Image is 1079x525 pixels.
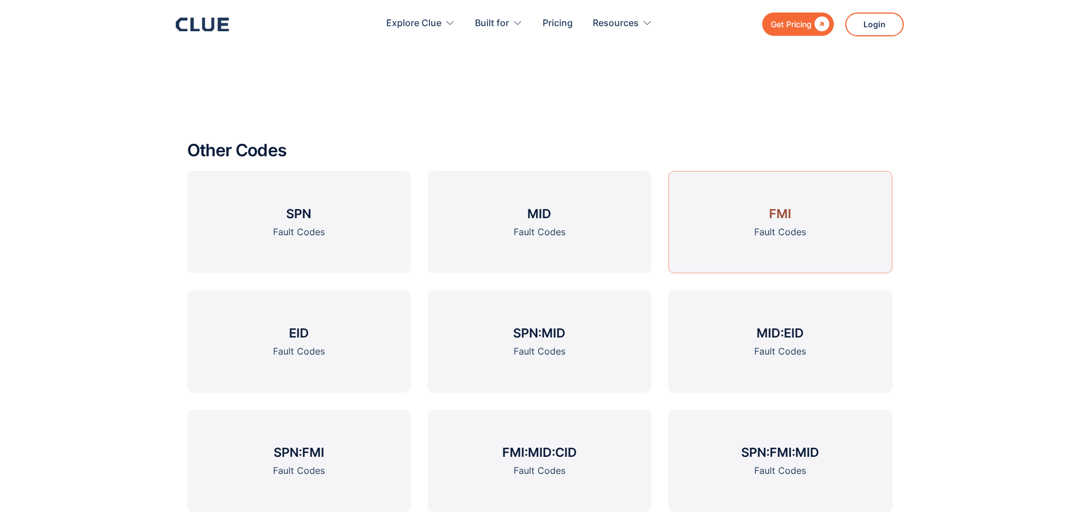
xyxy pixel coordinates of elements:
[428,410,651,512] a: FMI:MID:CIDFault Codes
[428,171,651,273] a: MIDFault Codes
[756,324,804,341] h3: MID:EID
[812,17,829,31] div: 
[593,6,652,41] div: Resources
[771,17,812,31] div: Get Pricing
[475,6,509,41] div: Built for
[668,290,892,393] a: MID:EIDFault Codes
[668,171,892,273] a: FMIFault Codes
[741,444,819,461] h3: SPN:FMI:MID
[514,464,565,478] div: Fault Codes
[769,205,791,222] h3: FMI
[273,225,325,239] div: Fault Codes
[514,225,565,239] div: Fault Codes
[754,225,806,239] div: Fault Codes
[187,141,892,160] h2: Other Codes
[762,13,834,36] a: Get Pricing
[527,205,551,222] h3: MID
[273,344,325,359] div: Fault Codes
[475,6,523,41] div: Built for
[754,464,806,478] div: Fault Codes
[754,344,806,359] div: Fault Codes
[386,6,441,41] div: Explore Clue
[845,13,904,36] a: Login
[514,344,565,359] div: Fault Codes
[386,6,455,41] div: Explore Clue
[668,410,892,512] a: SPN:FMI:MIDFault Codes
[286,205,311,222] h3: SPN
[187,290,411,393] a: EIDFault Codes
[502,444,577,461] h3: FMI:MID:CID
[543,6,573,41] a: Pricing
[273,464,325,478] div: Fault Codes
[187,171,411,273] a: SPNFault Codes
[428,290,651,393] a: SPN:MIDFault Codes
[187,410,411,512] a: SPN:FMIFault Codes
[289,324,309,341] h3: EID
[593,6,639,41] div: Resources
[513,324,565,341] h3: SPN:MID
[274,444,324,461] h3: SPN:FMI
